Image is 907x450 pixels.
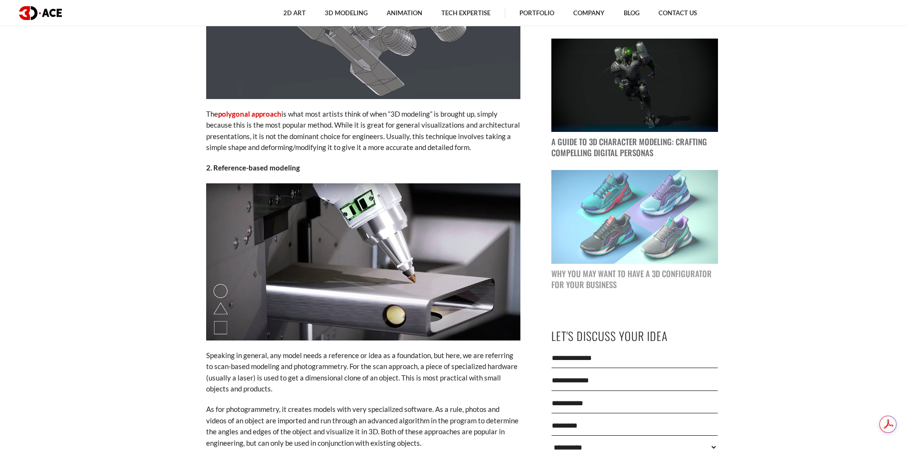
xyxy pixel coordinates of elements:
img: logo dark [19,6,62,20]
a: blog post image A Guide to 3D Character Modeling: Crafting Compelling Digital Personas [551,39,718,159]
p: Let's Discuss Your Idea [551,325,718,347]
img: Reference-based modeling [206,183,520,340]
p: The is what most artists think of when “3D modeling” is brought up, simply because this is the mo... [206,109,520,153]
p: Why You May Want to Have a 3D Configurator for Your Business [551,269,718,290]
p: A Guide to 3D Character Modeling: Crafting Compelling Digital Personas [551,137,718,159]
a: blog post image Why You May Want to Have a 3D Configurator for Your Business [551,170,718,290]
p: As for photogrammetry, it creates models with very specialized software. As a rule, photos and vi... [206,404,520,449]
img: blog post image [551,170,718,264]
p: Speaking in general, any model needs a reference or idea as a foundation, but here, we are referr... [206,350,520,395]
a: polygonal approach [218,110,281,118]
p: Mastering Roblox 3D Modeling — From Concept to Creation [551,5,718,27]
img: blog post image [551,39,718,132]
strong: 2. Reference-based modeling [206,163,300,172]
